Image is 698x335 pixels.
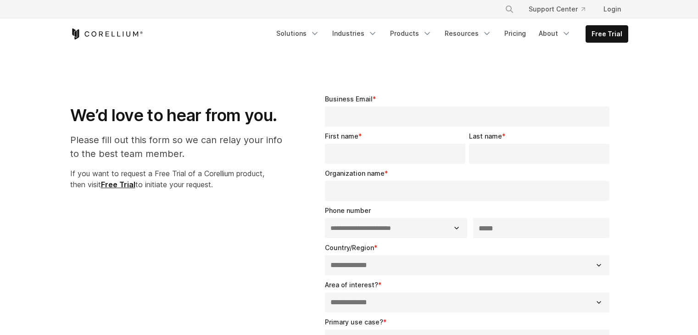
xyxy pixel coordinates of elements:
[327,25,383,42] a: Industries
[101,180,135,189] a: Free Trial
[439,25,497,42] a: Resources
[271,25,325,42] a: Solutions
[501,1,518,17] button: Search
[325,169,385,177] span: Organization name
[385,25,437,42] a: Products
[325,207,371,214] span: Phone number
[533,25,576,42] a: About
[271,25,628,43] div: Navigation Menu
[596,1,628,17] a: Login
[586,26,628,42] a: Free Trial
[70,105,292,126] h1: We’d love to hear from you.
[325,281,378,289] span: Area of interest?
[70,168,292,190] p: If you want to request a Free Trial of a Corellium product, then visit to initiate your request.
[325,244,374,251] span: Country/Region
[325,95,373,103] span: Business Email
[521,1,592,17] a: Support Center
[70,133,292,161] p: Please fill out this form so we can relay your info to the best team member.
[70,28,143,39] a: Corellium Home
[499,25,531,42] a: Pricing
[325,132,358,140] span: First name
[494,1,628,17] div: Navigation Menu
[325,318,383,326] span: Primary use case?
[469,132,502,140] span: Last name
